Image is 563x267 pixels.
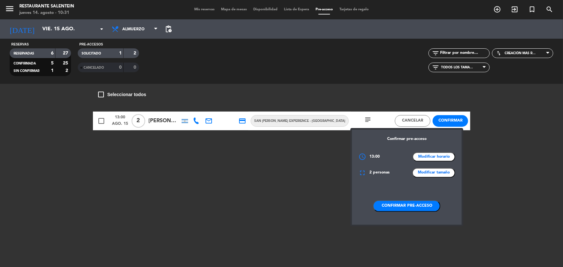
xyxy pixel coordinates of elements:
span: pending_actions [165,25,172,33]
strong: 5 [51,61,54,65]
div: 13:00 [358,152,407,162]
strong: 2 [134,51,138,55]
span: SIN CONFIRMAR [14,69,39,73]
span: Tarjetas de regalo [336,8,372,11]
span: Seleccionar todos [107,91,146,98]
strong: 6 [51,51,54,55]
button: Cancelar [395,115,430,127]
strong: 27 [63,51,70,55]
span: Solicitado [82,52,101,55]
button: menu [5,4,15,16]
span: fullscreen [358,169,366,177]
strong: 1 [51,68,54,73]
i: filter_list [432,49,439,57]
i: turned_in_not [528,5,536,13]
span: SAN [PERSON_NAME] EXPERIENCE - [GEOGRAPHIC_DATA] [251,118,348,124]
strong: 25 [63,61,70,65]
span: 2 personas [369,170,389,176]
i: add_circle_outline [493,5,501,13]
button: Modificar horario [412,152,455,162]
i: subject [364,116,372,124]
i: menu [5,4,15,14]
div: Restaurante Salentein [19,3,74,10]
button: Modificar tamaño [412,168,455,178]
strong: 0 [134,65,138,70]
strong: 2 [66,68,70,73]
strong: 1 [119,51,122,55]
span: Mapa de mesas [218,8,250,11]
label: Pre-accesos [79,42,103,47]
button: Confirmar [432,115,468,127]
span: Lista de Espera [281,8,312,11]
span: CONFIRMADA [14,62,36,65]
i: [DATE] [5,22,39,36]
label: Reservas [11,42,29,47]
button: Confirmar pre-acceso [373,200,440,212]
span: Todos los tamaños [441,65,473,69]
span: Pre-acceso [312,8,336,11]
span: [PERSON_NAME] [148,117,177,125]
span: Cancelado [84,66,104,69]
i: credit_card [238,117,246,125]
span: RESERVADAS [14,52,34,55]
div: jueves 14. agosto - 10:31 [19,10,74,16]
i: search [546,5,553,13]
i: exit_to_app [511,5,518,13]
span: 2 [131,114,145,128]
span: Mis reservas [191,8,218,11]
span: Disponibilidad [250,8,281,11]
span: check_box_outline_blank [97,117,105,125]
span: Creación más reciente [505,51,537,55]
span: check_box_outline_blank [97,91,105,98]
i: arrow_drop_down [98,25,106,33]
span: 13:00 [112,113,128,121]
input: Filtrar por nombre... [439,50,489,57]
span: ago. 15 [112,121,128,129]
i: email [205,117,213,125]
span: Almuerzo [122,23,153,35]
filter-checkbox: EARLY_ACCESS_REQUESTED [78,48,139,58]
span: access_time [358,153,366,161]
span: Confirmar pre-acceso [387,136,426,143]
strong: 0 [119,65,122,70]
